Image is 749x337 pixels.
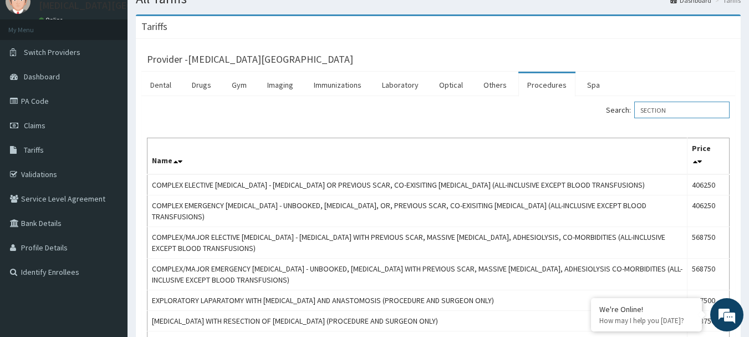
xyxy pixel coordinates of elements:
td: [MEDICAL_DATA] WITH RESECTION OF [MEDICAL_DATA] (PROCEDURE AND SURGEON ONLY) [147,311,687,331]
th: Name [147,138,687,175]
a: Laboratory [373,73,427,97]
a: Drugs [183,73,220,97]
div: We're Online! [599,304,694,314]
a: Procedures [518,73,575,97]
input: Search: [634,102,730,118]
a: Spa [578,73,609,97]
td: 406250 [687,195,730,227]
td: 218750 [687,311,730,331]
td: 187500 [687,290,730,311]
td: EXPLORATORY LAPARATOMY WITH [MEDICAL_DATA] AND ANASTOMOSIS (PROCEDURE AND SURGEON ONLY) [147,290,687,311]
label: Search: [606,102,730,118]
div: Chat with us now [58,62,186,77]
td: 406250 [687,174,730,195]
td: 568750 [687,259,730,290]
textarea: Type your message and hit 'Enter' [6,222,211,260]
h3: Provider - [MEDICAL_DATA][GEOGRAPHIC_DATA] [147,54,353,64]
p: How may I help you today? [599,316,694,325]
div: Minimize live chat window [182,6,208,32]
th: Price [687,138,730,175]
span: Dashboard [24,72,60,82]
span: We're online! [64,99,153,211]
h3: Tariffs [141,22,167,32]
span: Tariffs [24,145,44,155]
a: Online [39,16,65,24]
img: d_794563401_company_1708531726252_794563401 [21,56,45,83]
p: [MEDICAL_DATA][GEOGRAPHIC_DATA] [39,1,203,11]
td: COMPLEX ELECTIVE [MEDICAL_DATA] - [MEDICAL_DATA] OR PREVIOUS SCAR, CO-EXISITING [MEDICAL_DATA] (A... [147,174,687,195]
td: 568750 [687,227,730,259]
a: Immunizations [305,73,370,97]
td: COMPLEX/MAJOR EMERGENCY [MEDICAL_DATA] - UNBOOKED, [MEDICAL_DATA] WITH PREVIOUS SCAR, MASSIVE [ME... [147,259,687,290]
a: Others [475,73,516,97]
span: Claims [24,120,45,130]
a: Imaging [258,73,302,97]
span: Switch Providers [24,47,80,57]
a: Optical [430,73,472,97]
td: COMPLEX/MAJOR ELECTIVE [MEDICAL_DATA] - [MEDICAL_DATA] WITH PREVIOUS SCAR, MASSIVE [MEDICAL_DATA]... [147,227,687,259]
td: COMPLEX EMERGENCY [MEDICAL_DATA] - UNBOOKED, [MEDICAL_DATA], OR, PREVIOUS SCAR, CO-EXISITING [MED... [147,195,687,227]
a: Gym [223,73,256,97]
a: Dental [141,73,180,97]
